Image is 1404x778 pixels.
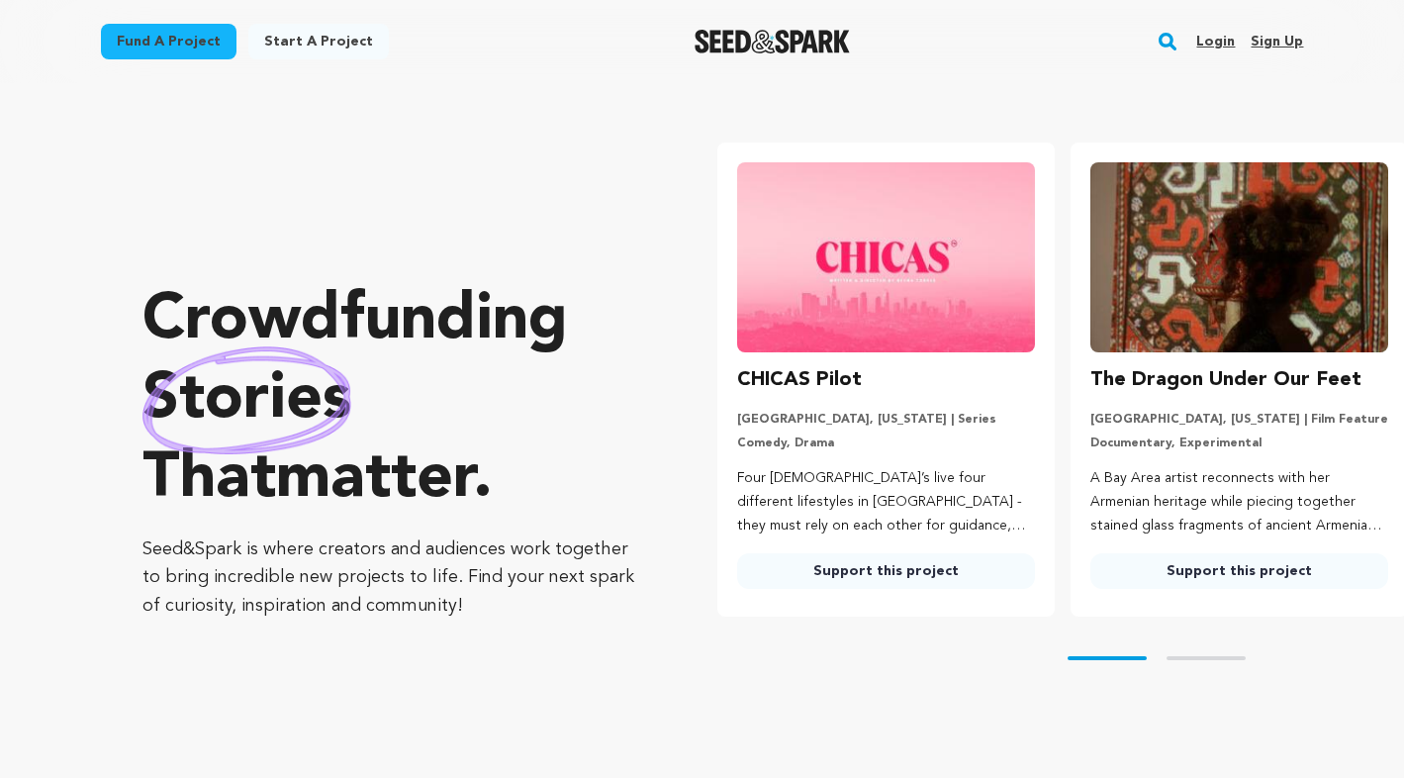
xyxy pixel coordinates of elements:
[142,282,638,520] p: Crowdfunding that .
[1090,162,1388,352] img: The Dragon Under Our Feet image
[142,346,351,454] img: hand sketched image
[737,162,1035,352] img: CHICAS Pilot image
[101,24,236,59] a: Fund a project
[1196,26,1235,57] a: Login
[737,553,1035,589] a: Support this project
[1090,553,1388,589] a: Support this project
[695,30,850,53] a: Seed&Spark Homepage
[737,412,1035,428] p: [GEOGRAPHIC_DATA], [US_STATE] | Series
[276,448,473,512] span: matter
[1090,436,1388,451] p: Documentary, Experimental
[1251,26,1303,57] a: Sign up
[248,24,389,59] a: Start a project
[1090,467,1388,537] p: A Bay Area artist reconnects with her Armenian heritage while piecing together stained glass frag...
[737,364,862,396] h3: CHICAS Pilot
[1090,364,1361,396] h3: The Dragon Under Our Feet
[737,467,1035,537] p: Four [DEMOGRAPHIC_DATA]’s live four different lifestyles in [GEOGRAPHIC_DATA] - they must rely on...
[142,535,638,621] p: Seed&Spark is where creators and audiences work together to bring incredible new projects to life...
[695,30,850,53] img: Seed&Spark Logo Dark Mode
[737,436,1035,451] p: Comedy, Drama
[1090,412,1388,428] p: [GEOGRAPHIC_DATA], [US_STATE] | Film Feature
